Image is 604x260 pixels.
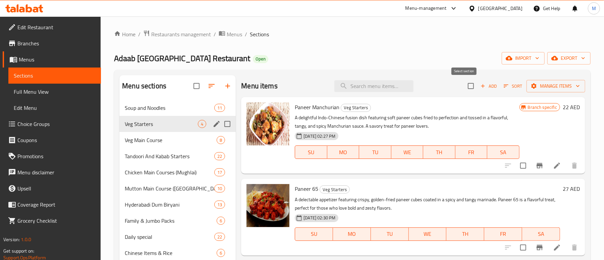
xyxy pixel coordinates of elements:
span: Mutton Main Course ([GEOGRAPHIC_DATA]) [125,184,214,192]
span: 4 [198,121,206,127]
button: Add section [220,78,236,94]
input: search [334,80,414,92]
span: Get support on: [3,247,34,255]
div: Tandoori And Kabab Starters22 [119,148,236,164]
button: delete [566,158,583,174]
span: Add item [478,81,499,91]
button: FR [484,227,522,241]
span: SA [525,229,557,239]
button: delete [566,240,583,256]
button: FR [455,145,488,159]
div: Chicken Main Courses (Mughlai)17 [119,164,236,180]
button: WE [391,145,424,159]
a: Edit menu item [553,162,561,170]
div: Veg Starters [320,185,350,193]
span: Select all sections [189,79,204,93]
span: Hyderabadi Dum Biryani [125,201,214,209]
button: Manage items [527,80,585,92]
span: Menus [227,30,242,38]
span: Menus [19,55,96,63]
span: Choice Groups [17,120,96,128]
div: Tandoori And Kabab Starters [125,152,214,160]
button: Add [478,81,499,91]
span: Branches [17,39,96,47]
li: / [214,30,216,38]
p: A delightful Indo-Chinese fusion dish featuring soft paneer cubes fried to perfection and tossed ... [295,114,519,130]
button: SA [522,227,560,241]
div: Veg Main Course [125,136,217,144]
div: items [214,233,225,241]
a: Branches [3,35,101,51]
button: import [502,52,545,64]
a: Full Menu View [8,84,101,100]
span: 17 [215,169,225,176]
span: Coverage Report [17,201,96,209]
button: TH [423,145,455,159]
button: export [547,52,591,64]
button: TU [359,145,391,159]
span: Chinese Items & Rice [125,249,217,257]
span: Add [480,82,498,90]
a: Grocery Checklist [3,213,101,229]
span: Sort sections [204,78,220,94]
span: MO [330,147,357,157]
div: [GEOGRAPHIC_DATA] [478,5,523,12]
div: Veg Starters [341,104,371,112]
div: Mutton Main Course ([GEOGRAPHIC_DATA])10 [119,180,236,197]
div: Daily special22 [119,229,236,245]
span: TH [426,147,453,157]
a: Promotions [3,148,101,164]
a: Edit Restaurant [3,19,101,35]
button: Branch-specific-item [532,240,548,256]
span: 11 [215,105,225,111]
a: Menus [3,51,101,68]
span: Select to update [516,159,530,173]
div: items [214,184,225,192]
span: Daily special [125,233,214,241]
h2: Menu items [241,81,278,91]
span: export [553,54,585,62]
div: items [214,104,225,112]
span: Version: [3,235,20,244]
a: Coupons [3,132,101,148]
div: Open [253,55,268,63]
div: Soup and Noodles11 [119,100,236,116]
div: items [217,136,225,144]
span: Sort items [499,81,527,91]
span: Paneer Manchurian [295,102,339,112]
div: Veg Main Course8 [119,132,236,148]
button: Sort [502,81,524,91]
div: items [214,152,225,160]
div: Hyderabadi Dum Biryani13 [119,197,236,213]
span: Chicken Main Courses (Mughlai) [125,168,214,176]
a: Upsell [3,180,101,197]
span: Promotions [17,152,96,160]
span: FR [487,229,519,239]
span: Veg Starters [125,120,198,128]
span: Veg Starters [341,104,371,112]
button: Branch-specific-item [532,158,548,174]
span: 13 [215,202,225,208]
div: Mutton Main Course (Mughlai) [125,184,214,192]
span: 6 [217,218,225,224]
a: Sections [8,68,101,84]
a: Choice Groups [3,116,101,132]
span: [DATE] 02:30 PM [301,215,338,221]
span: FR [458,147,485,157]
button: edit [212,119,222,129]
span: Soup and Noodles [125,104,214,112]
button: MO [333,227,371,241]
div: items [198,120,206,128]
span: 10 [215,185,225,192]
span: MO [336,229,368,239]
li: / [245,30,247,38]
button: SU [295,227,333,241]
div: items [217,217,225,225]
span: Family & Jumbo Packs [125,217,217,225]
img: Paneer 65 [246,184,289,227]
span: TU [362,147,389,157]
div: items [214,168,225,176]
